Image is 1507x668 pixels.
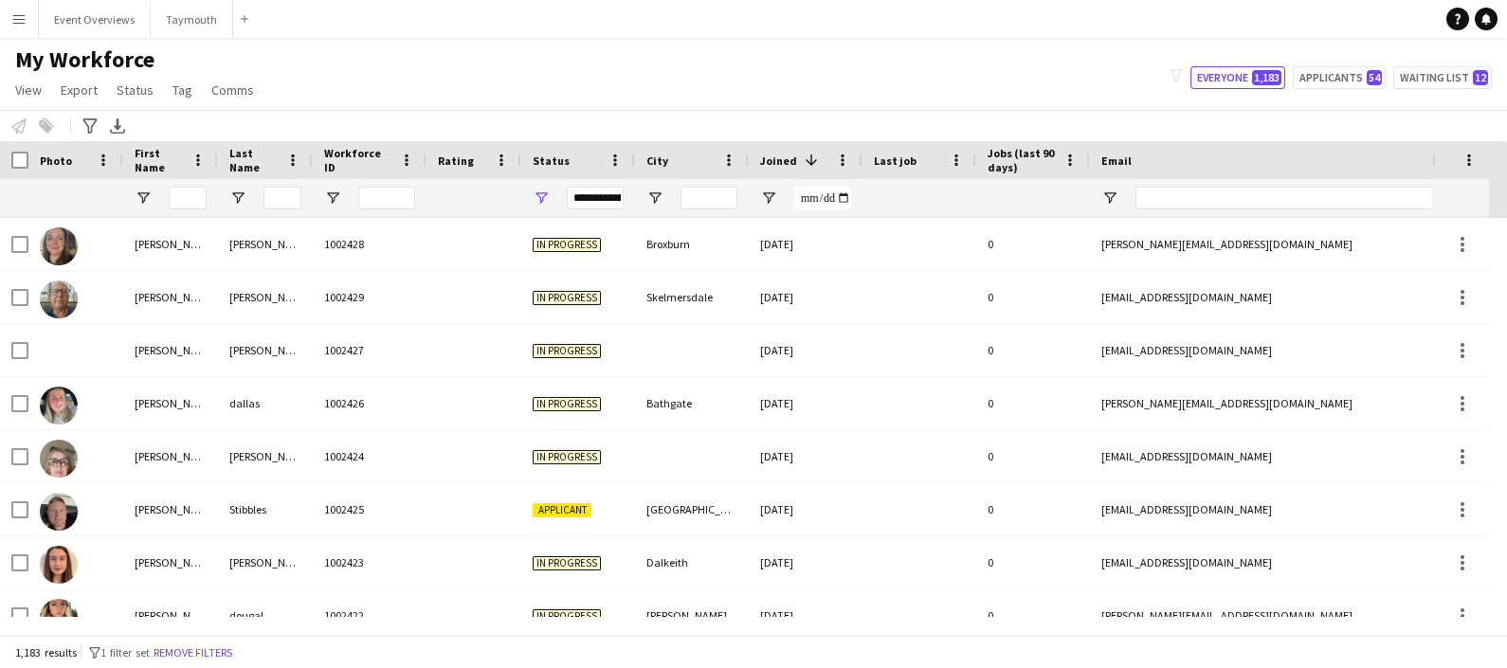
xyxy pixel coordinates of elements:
div: [PERSON_NAME] [218,271,313,323]
div: [PERSON_NAME] [218,430,313,482]
span: 54 [1367,70,1382,85]
span: Jobs (last 90 days) [988,146,1056,174]
div: 1002429 [313,271,427,323]
button: Event Overviews [39,1,151,38]
button: Open Filter Menu [229,190,246,207]
div: [GEOGRAPHIC_DATA] [635,483,749,535]
div: [DATE] [749,536,862,588]
span: Export [61,81,98,99]
span: In progress [533,291,601,305]
span: 12 [1473,70,1488,85]
div: [PERSON_NAME] [123,430,218,482]
div: 0 [976,430,1090,482]
span: Status [533,153,570,168]
span: In progress [533,450,601,464]
div: [PERSON_NAME] [123,483,218,535]
span: Email [1101,153,1132,168]
div: Dalkeith [635,536,749,588]
div: [EMAIL_ADDRESS][DOMAIN_NAME] [1090,483,1469,535]
div: 1002426 [313,377,427,429]
div: 1002427 [313,324,427,376]
a: Comms [204,78,262,102]
div: 1002425 [313,483,427,535]
span: City [646,153,668,168]
div: [PERSON_NAME] [123,324,218,376]
a: Status [109,78,161,102]
button: Taymouth [151,1,233,38]
div: Broxburn [635,218,749,270]
input: Workforce ID Filter Input [358,187,415,209]
img: Sarah Clyne [40,227,78,265]
div: 0 [976,536,1090,588]
span: In progress [533,397,601,411]
div: 0 [976,589,1090,641]
div: [PERSON_NAME] [123,271,218,323]
app-action-btn: Export XLSX [106,115,129,137]
button: Waiting list12 [1393,66,1492,89]
img: Richard Stibbles [40,493,78,531]
button: Everyone1,183 [1190,66,1285,89]
span: In progress [533,609,601,623]
span: Status [117,81,154,99]
div: [DATE] [749,430,862,482]
span: Workforce ID [324,146,392,174]
div: 0 [976,218,1090,270]
div: Skelmersdale [635,271,749,323]
img: Claire Turner [40,546,78,584]
div: 0 [976,271,1090,323]
img: Simon Byrne [40,280,78,318]
div: [DATE] [749,271,862,323]
div: [PERSON_NAME] [218,324,313,376]
input: City Filter Input [681,187,737,209]
span: Last Name [229,146,279,174]
span: 1 filter set [100,645,150,659]
span: In progress [533,556,601,570]
div: [EMAIL_ADDRESS][DOMAIN_NAME] [1090,271,1469,323]
input: Email Filter Input [1135,187,1458,209]
div: [PERSON_NAME] [123,536,218,588]
div: [DATE] [749,589,862,641]
button: Applicants54 [1293,66,1386,89]
div: [PERSON_NAME] [123,218,218,270]
div: [DATE] [749,377,862,429]
app-action-btn: Advanced filters [79,115,101,137]
div: 1002424 [313,430,427,482]
span: First Name [135,146,184,174]
button: Open Filter Menu [646,190,663,207]
button: Open Filter Menu [1101,190,1118,207]
span: In progress [533,238,601,252]
input: First Name Filter Input [169,187,207,209]
span: Applicant [533,503,591,517]
button: Open Filter Menu [760,190,777,207]
div: dougal [218,589,313,641]
div: 0 [976,324,1090,376]
div: dallas [218,377,313,429]
div: [PERSON_NAME] [123,377,218,429]
div: Bathgate [635,377,749,429]
button: Open Filter Menu [135,190,152,207]
div: 0 [976,483,1090,535]
span: 1,183 [1252,70,1281,85]
span: My Workforce [15,45,154,74]
a: View [8,78,49,102]
div: [DATE] [749,324,862,376]
span: View [15,81,42,99]
a: Tag [165,78,200,102]
a: Export [53,78,105,102]
button: Remove filters [150,642,236,663]
span: Tag [172,81,192,99]
div: Stibbles [218,483,313,535]
div: 1002422 [313,589,427,641]
div: [PERSON_NAME] [218,218,313,270]
div: [PERSON_NAME] [218,536,313,588]
div: [EMAIL_ADDRESS][DOMAIN_NAME] [1090,536,1469,588]
div: [PERSON_NAME] [123,589,218,641]
div: [PERSON_NAME] [635,589,749,641]
img: holly dallas [40,387,78,424]
input: Joined Filter Input [794,187,851,209]
img: shantelle dougal [40,599,78,637]
div: [EMAIL_ADDRESS][DOMAIN_NAME] [1090,324,1469,376]
span: Last job [874,153,917,168]
img: Catherine Heenan [40,440,78,478]
div: [PERSON_NAME][EMAIL_ADDRESS][DOMAIN_NAME] [1090,218,1469,270]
